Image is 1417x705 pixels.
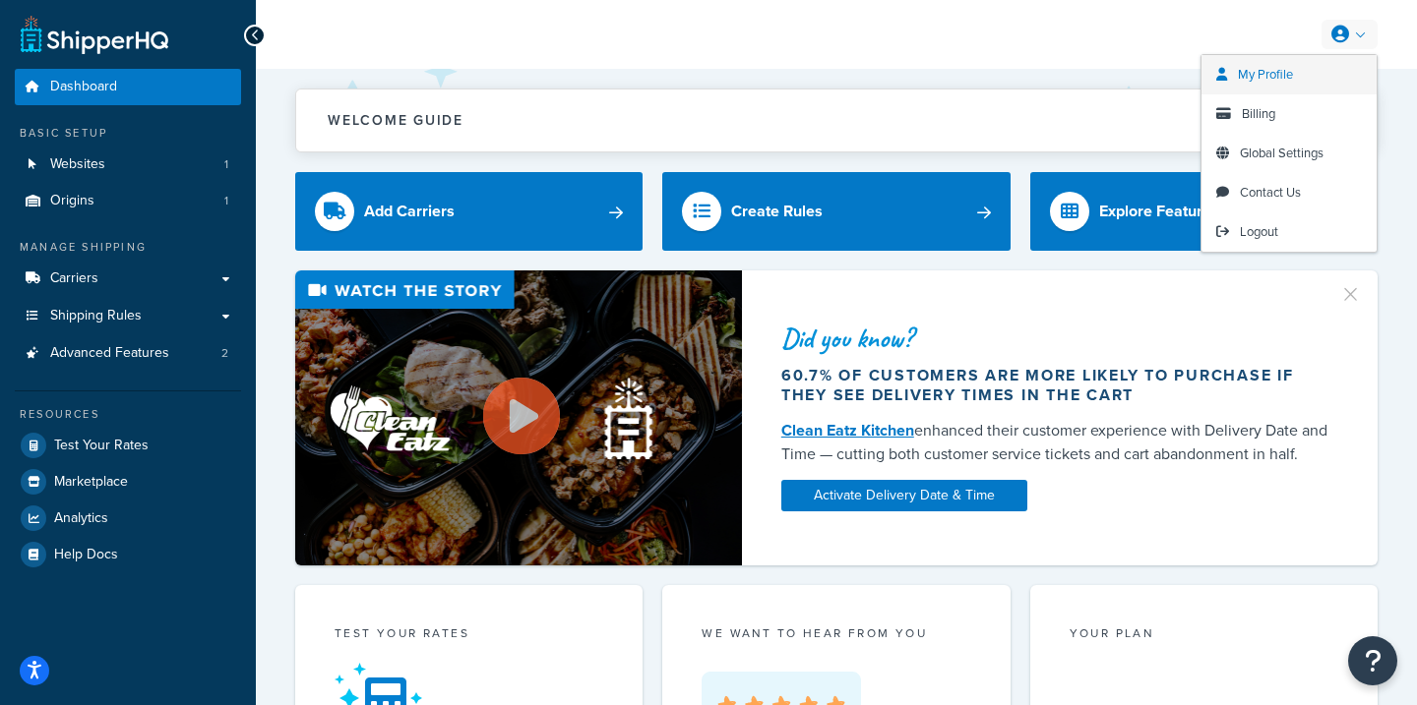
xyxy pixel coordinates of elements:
[1201,173,1377,212] a: Contact Us
[15,147,241,183] a: Websites1
[50,193,94,209] span: Origins
[295,172,643,251] a: Add Carriers
[1240,183,1301,202] span: Contact Us
[224,156,228,173] span: 1
[1240,144,1324,162] span: Global Settings
[335,624,603,647] div: Test your rates
[15,125,241,142] div: Basic Setup
[781,366,1330,405] div: 60.7% of customers are more likely to purchase if they see delivery times in the cart
[50,270,98,287] span: Carriers
[15,335,241,372] li: Advanced Features
[1099,198,1219,225] div: Explore Features
[15,261,241,297] a: Carriers
[54,547,118,563] span: Help Docs
[15,69,241,105] a: Dashboard
[54,438,149,454] span: Test Your Rates
[224,193,228,209] span: 1
[1201,134,1377,173] a: Global Settings
[15,239,241,256] div: Manage Shipping
[1201,212,1377,252] a: Logout
[50,79,117,95] span: Dashboard
[54,510,108,527] span: Analytics
[50,345,169,362] span: Advanced Features
[15,464,241,499] a: Marketplace
[54,474,128,491] span: Marketplace
[1348,636,1397,685] button: Open Resource Center
[1240,222,1278,241] span: Logout
[15,537,241,572] a: Help Docs
[781,324,1330,352] div: Did you know?
[1242,104,1275,123] span: Billing
[364,198,455,225] div: Add Carriers
[15,428,241,463] a: Test Your Rates
[15,183,241,219] li: Origins
[781,419,914,441] a: Clean Eatz Kitchen
[296,89,1377,151] button: Welcome Guide
[1238,65,1293,84] span: My Profile
[15,406,241,423] div: Resources
[1030,172,1378,251] a: Explore Features
[1201,94,1377,134] a: Billing
[781,480,1027,511] a: Activate Delivery Date & Time
[1070,624,1338,647] div: Your Plan
[50,156,105,173] span: Websites
[15,183,241,219] a: Origins1
[1201,55,1377,94] a: My Profile
[731,198,823,225] div: Create Rules
[15,335,241,372] a: Advanced Features2
[15,298,241,334] a: Shipping Rules
[662,172,1010,251] a: Create Rules
[328,113,463,128] h2: Welcome Guide
[702,624,970,642] p: we want to hear from you
[15,147,241,183] li: Websites
[15,500,241,536] a: Analytics
[221,345,228,362] span: 2
[781,419,1330,466] div: enhanced their customer experience with Delivery Date and Time — cutting both customer service ti...
[295,270,742,564] img: Video thumbnail
[50,308,142,324] span: Shipping Rules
